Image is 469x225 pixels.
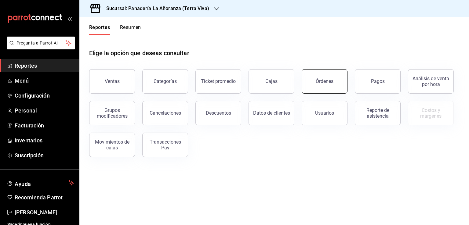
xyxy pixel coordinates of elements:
span: Personal [15,106,74,115]
div: Descuentos [206,110,231,116]
button: Categorías [142,69,188,94]
a: Cajas [249,69,294,94]
button: Órdenes [302,69,347,94]
button: Cancelaciones [142,101,188,125]
div: Cancelaciones [150,110,181,116]
h3: Sucursal: Panadería La Añoranza (Terra Viva) [101,5,209,12]
div: navigation tabs [89,24,141,35]
button: Reporte de asistencia [355,101,401,125]
div: Análisis de venta por hora [412,76,450,87]
h1: Elige la opción que deseas consultar [89,48,189,58]
div: Transacciones Pay [146,139,184,151]
button: Contrata inventarios para ver este reporte [408,101,454,125]
a: Pregunta a Parrot AI [4,44,75,51]
button: Grupos modificadores [89,101,135,125]
button: Descuentos [195,101,241,125]
span: Inventarios [15,136,74,145]
button: Pregunta a Parrot AI [7,37,75,49]
span: Ayuda [15,179,66,187]
button: Análisis de venta por hora [408,69,454,94]
span: Recomienda Parrot [15,193,74,202]
button: Usuarios [302,101,347,125]
button: Movimientos de cajas [89,133,135,157]
span: Pregunta a Parrot AI [16,40,66,46]
div: Usuarios [315,110,334,116]
span: Menú [15,77,74,85]
button: Reportes [89,24,110,35]
div: Ticket promedio [201,78,236,84]
div: Cajas [265,78,278,85]
div: Categorías [154,78,177,84]
div: Movimientos de cajas [93,139,131,151]
button: Ticket promedio [195,69,241,94]
span: Configuración [15,91,74,100]
button: open_drawer_menu [67,16,72,21]
span: Facturación [15,121,74,130]
div: Grupos modificadores [93,107,131,119]
span: [PERSON_NAME] [15,208,74,216]
span: Suscripción [15,151,74,159]
span: Reportes [15,62,74,70]
button: Ventas [89,69,135,94]
div: Órdenes [316,78,333,84]
div: Costos y márgenes [412,107,450,119]
button: Transacciones Pay [142,133,188,157]
button: Datos de clientes [249,101,294,125]
div: Ventas [105,78,120,84]
div: Pagos [371,78,385,84]
div: Datos de clientes [253,110,290,116]
div: Reporte de asistencia [359,107,397,119]
button: Pagos [355,69,401,94]
button: Resumen [120,24,141,35]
